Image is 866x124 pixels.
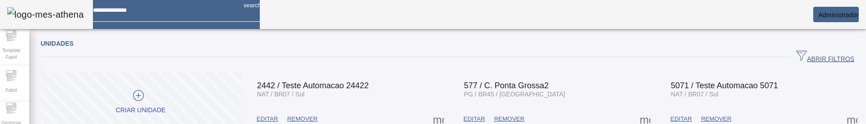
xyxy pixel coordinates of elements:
span: PG / BR45 / [GEOGRAPHIC_DATA] [464,91,565,98]
span: NAT / BR07 / Sul [671,91,718,98]
div: Criar unidade [116,106,166,115]
span: REMOVER [701,114,731,124]
button: ABRIR FILTROS [789,49,861,65]
span: NAT / BR07 / Sul [257,91,304,98]
span: EDITAR [257,114,278,124]
span: Fabril [3,84,19,96]
span: 2442 / Teste Automacao 24422 [257,81,369,90]
span: ABRIR FILTROS [796,50,854,64]
span: 5071 / Teste Automacao 5071 [671,81,778,90]
span: 577 / C. Ponta Grossa2 [464,81,549,90]
span: REMOVER [287,114,318,124]
span: REMOVER [494,114,524,124]
span: Administrador [818,11,859,19]
span: EDITAR [670,114,692,124]
img: logo-mes-athena [7,7,84,22]
span: EDITAR [464,114,485,124]
span: Unidades [41,40,74,47]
